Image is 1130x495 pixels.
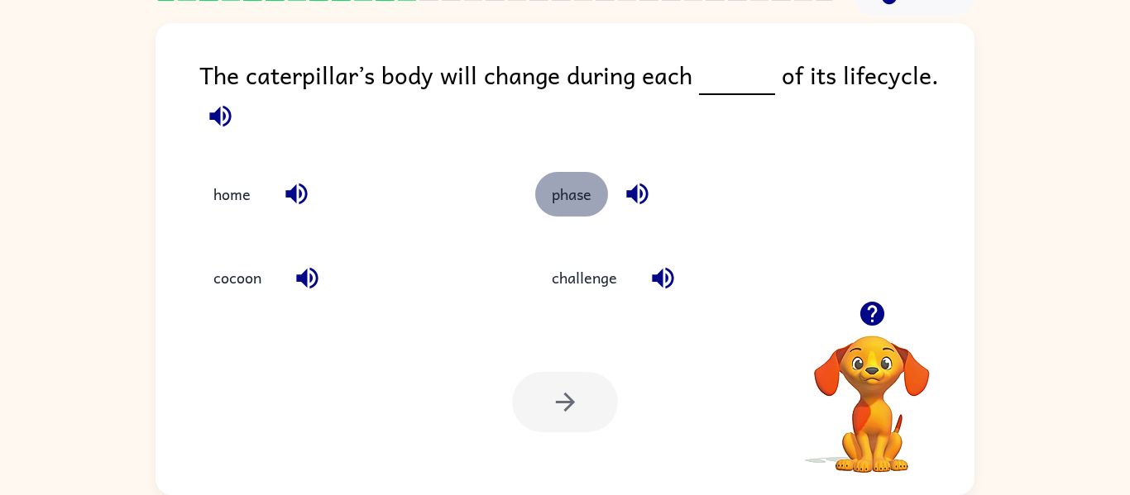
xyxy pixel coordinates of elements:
[789,310,955,475] video: Your browser must support playing .mp4 files to use Literably. Please try using another browser.
[535,172,608,217] button: phase
[197,255,278,300] button: cocoon
[197,172,267,217] button: home
[199,56,974,139] div: The caterpillar’s body will change during each of its lifecycle.
[535,255,634,300] button: challenge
